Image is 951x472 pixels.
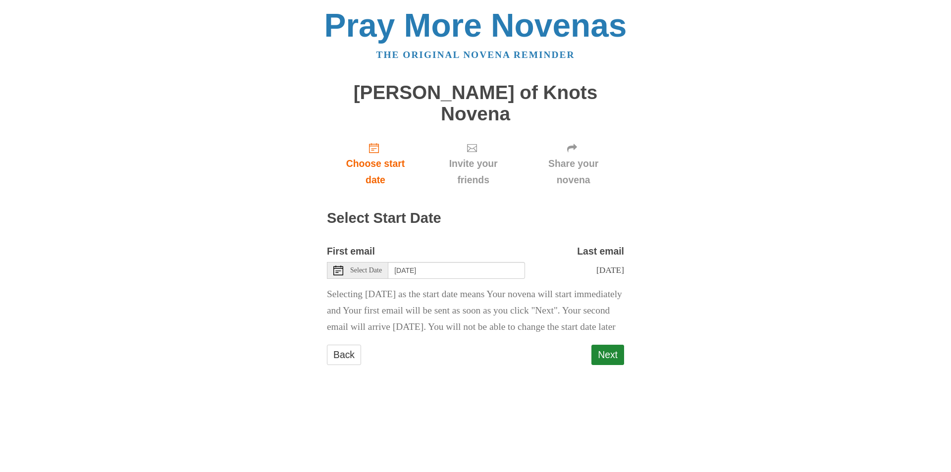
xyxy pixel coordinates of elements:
span: Share your novena [532,156,614,188]
a: The original novena reminder [376,50,575,60]
span: Choose start date [337,156,414,188]
a: Share your novena [523,134,624,193]
input: Use the arrow keys to pick a date [388,262,525,279]
a: Invite your friends [424,134,523,193]
span: Select Date [350,267,382,274]
label: First email [327,243,375,260]
span: Invite your friends [434,156,513,188]
a: Back [327,345,361,365]
p: Selecting [DATE] as the start date means Your novena will start immediately and Your first email ... [327,286,624,335]
a: Choose start date [327,134,424,193]
h2: Select Start Date [327,210,624,226]
span: [DATE] [596,265,624,275]
button: Next [591,345,624,365]
h1: [PERSON_NAME] of Knots Novena [327,82,624,124]
a: Pray More Novenas [324,7,627,44]
label: Last email [577,243,624,260]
